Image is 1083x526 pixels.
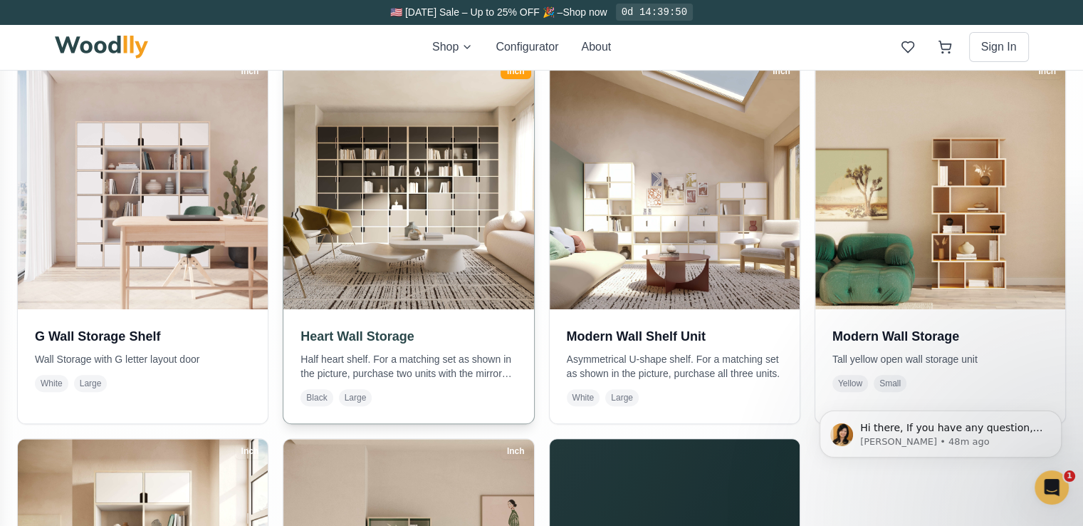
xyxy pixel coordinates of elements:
[1032,63,1062,79] div: Inch
[432,38,473,56] button: Shop
[235,63,266,79] div: Inch
[55,36,149,58] img: Woodlly
[300,352,516,381] p: Half heart shelf. For a matching set as shown in the picture, purchase two units with the mirrore...
[74,375,108,392] span: Large
[550,59,800,309] img: Modern Wall Shelf Unit
[832,375,868,392] span: Yellow
[567,352,783,381] p: Asymmetrical U-shape shelf. For a matching set as shown in the picture, purchase all three units.
[501,443,531,459] div: Inch
[18,59,268,309] img: G Wall Storage Shelf
[874,375,906,392] span: Small
[563,6,607,18] a: Shop now
[300,389,333,406] span: Black
[1035,470,1069,505] iframe: Intercom live chat
[501,63,531,79] div: Inch
[969,32,1029,62] button: Sign In
[567,389,600,406] span: White
[35,375,68,392] span: White
[390,6,563,18] span: 🇺🇸 [DATE] Sale – Up to 25% OFF 🎉 –
[35,352,251,366] p: Wall Storage with G letter layout door
[581,38,611,56] button: About
[766,63,797,79] div: Inch
[277,53,540,316] img: Heart Wall Storage
[496,38,558,56] button: Configurator
[605,389,639,406] span: Large
[300,326,516,346] h3: Heart Wall Storage
[35,326,251,346] h3: G Wall Storage Shelf
[1064,470,1075,482] span: 1
[832,326,1048,346] h3: Modern Wall Storage
[235,443,266,459] div: Inch
[798,381,1083,488] iframe: Intercom notifications message
[815,59,1065,309] img: Modern Wall Storage
[832,352,1048,366] p: Tall yellow open wall storage unit
[339,389,372,406] span: Large
[567,326,783,346] h3: Modern Wall Shelf Unit
[616,4,693,21] div: 0d 14:39:50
